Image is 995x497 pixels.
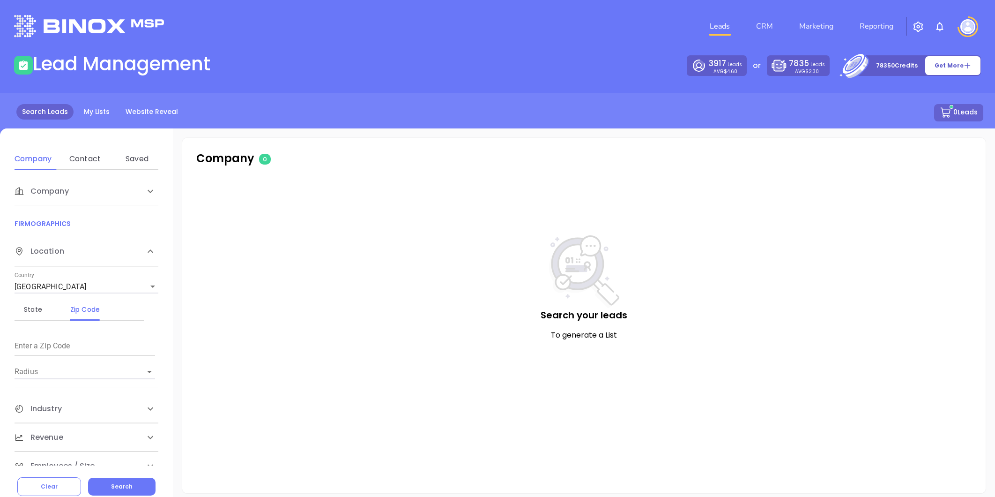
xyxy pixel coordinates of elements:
[17,477,81,496] button: Clear
[196,150,438,167] p: Company
[752,17,777,36] a: CRM
[111,482,133,490] span: Search
[925,56,981,75] button: Get More
[795,69,819,74] p: AVG
[78,104,115,120] a: My Lists
[201,330,967,341] p: To generate a List
[41,482,58,490] span: Clear
[15,186,69,197] span: Company
[14,15,164,37] img: logo
[15,177,158,205] div: Company
[120,104,184,120] a: Website Reveal
[549,235,619,308] img: NoSearch
[15,452,158,480] div: Employees / Size
[15,304,52,315] div: State
[15,236,158,267] div: Location
[795,17,837,36] a: Marketing
[876,61,918,70] p: 78350 Credits
[934,104,983,121] button: 0Leads
[88,478,156,496] button: Search
[67,153,104,165] div: Contact
[15,279,158,294] div: [GEOGRAPHIC_DATA]
[15,246,64,257] span: Location
[15,395,158,423] div: Industry
[143,365,156,378] button: Open
[789,58,824,69] p: Leads
[709,58,742,69] p: Leads
[856,17,897,36] a: Reporting
[15,273,34,279] label: Country
[259,154,271,165] span: 0
[753,60,761,71] p: or
[119,153,156,165] div: Saved
[960,19,975,34] img: user
[33,53,210,75] h1: Lead Management
[15,460,95,472] span: Employees / Size
[15,218,158,229] p: FIRMOGRAPHICS
[913,21,924,32] img: iconSetting
[67,304,104,315] div: Zip Code
[201,308,967,322] p: Search your leads
[789,58,809,69] span: 7835
[15,153,52,165] div: Company
[16,104,74,120] a: Search Leads
[15,423,158,452] div: Revenue
[15,432,63,443] span: Revenue
[805,68,819,75] span: $2.30
[713,69,737,74] p: AVG
[15,403,62,414] span: Industry
[724,68,737,75] span: $4.60
[706,17,734,36] a: Leads
[709,58,726,69] span: 3917
[934,21,945,32] img: iconNotification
